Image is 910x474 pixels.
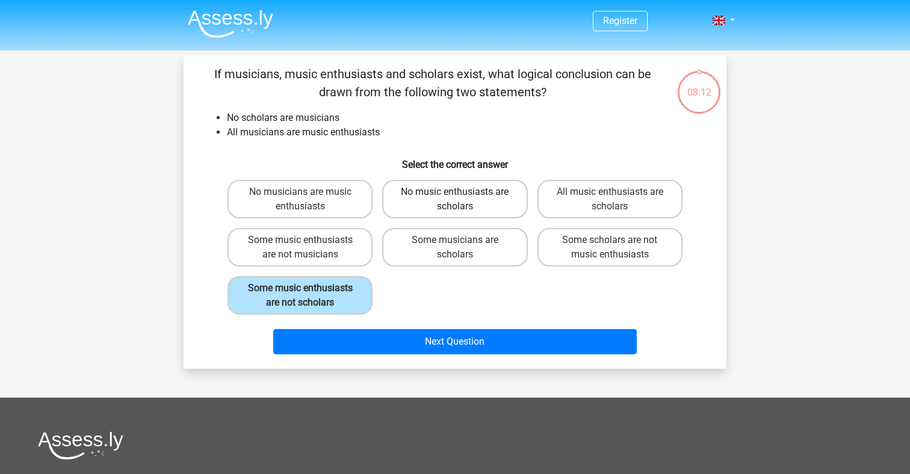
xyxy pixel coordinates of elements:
label: No musicians are music enthusiasts [227,180,373,218]
img: Assessly logo [38,431,123,460]
label: Some music enthusiasts are not musicians [227,228,373,266]
div: 08:12 [676,70,722,100]
li: No scholars are musicians [227,111,707,125]
button: Next Question [273,329,637,354]
label: No music enthusiasts are scholars [382,180,527,218]
p: If musicians, music enthusiasts and scholars exist, what logical conclusion can be drawn from the... [203,65,662,101]
li: All musicians are music enthusiasts [227,125,707,140]
h6: Select the correct answer [203,149,707,170]
a: Register [603,15,637,26]
label: Some music enthusiasts are not scholars [227,276,373,315]
label: Some musicians are scholars [382,228,527,266]
img: Assessly [188,10,273,38]
label: Some scholars are not music enthusiasts [537,228,682,266]
label: All music enthusiasts are scholars [537,180,682,218]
